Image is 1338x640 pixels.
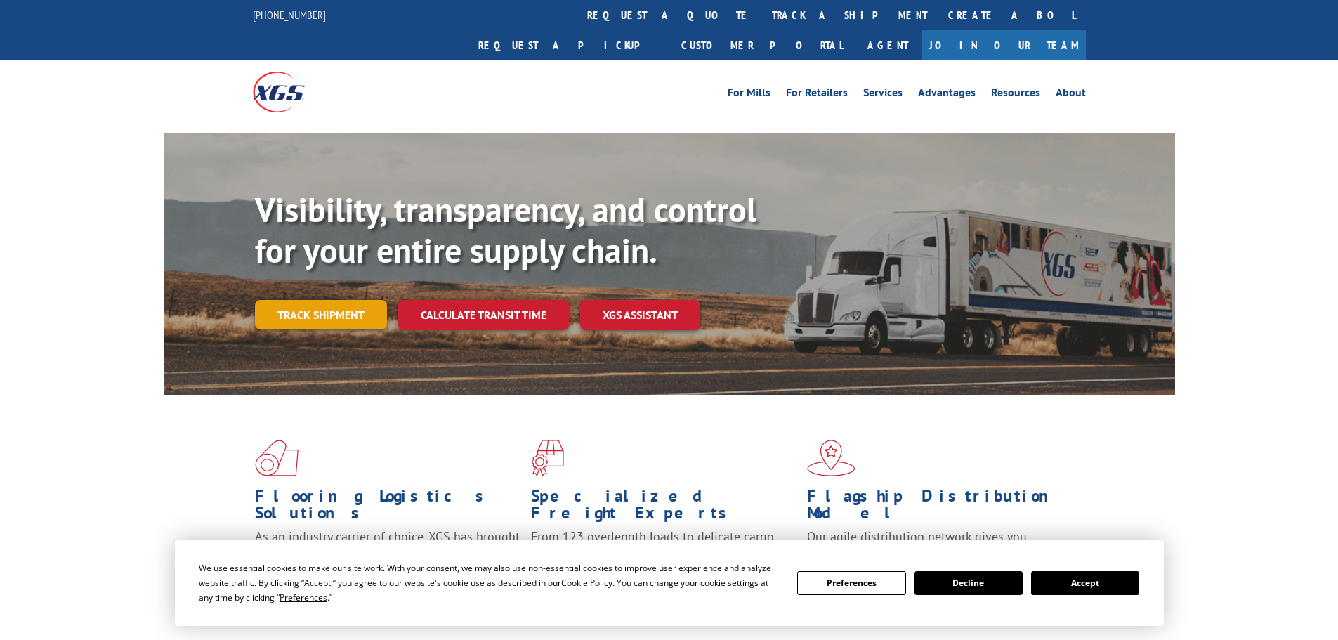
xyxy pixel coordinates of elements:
[918,87,976,103] a: Advantages
[255,440,299,476] img: xgs-icon-total-supply-chain-intelligence-red
[561,577,612,589] span: Cookie Policy
[863,87,903,103] a: Services
[914,571,1023,595] button: Decline
[807,440,855,476] img: xgs-icon-flagship-distribution-model-red
[255,528,520,578] span: As an industry carrier of choice, XGS has brought innovation and dedication to flooring logistics...
[728,87,770,103] a: For Mills
[531,440,564,476] img: xgs-icon-focused-on-flooring-red
[580,300,700,330] a: XGS ASSISTANT
[531,488,796,528] h1: Specialized Freight Experts
[175,540,1164,626] div: Cookie Consent Prompt
[253,8,326,22] a: [PHONE_NUMBER]
[468,30,671,60] a: Request a pickup
[1056,87,1086,103] a: About
[786,87,848,103] a: For Retailers
[671,30,853,60] a: Customer Portal
[531,528,796,591] p: From 123 overlength loads to delicate cargo, our experienced staff knows the best way to move you...
[991,87,1040,103] a: Resources
[398,300,569,330] a: Calculate transit time
[1031,571,1139,595] button: Accept
[922,30,1086,60] a: Join Our Team
[280,592,327,603] span: Preferences
[853,30,922,60] a: Agent
[807,528,1065,561] span: Our agile distribution network gives you nationwide inventory management on demand.
[255,300,387,329] a: Track shipment
[255,188,756,272] b: Visibility, transparency, and control for your entire supply chain.
[807,488,1073,528] h1: Flagship Distribution Model
[199,561,780,605] div: We use essential cookies to make our site work. With your consent, we may also use non-essential ...
[255,488,520,528] h1: Flooring Logistics Solutions
[797,571,905,595] button: Preferences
